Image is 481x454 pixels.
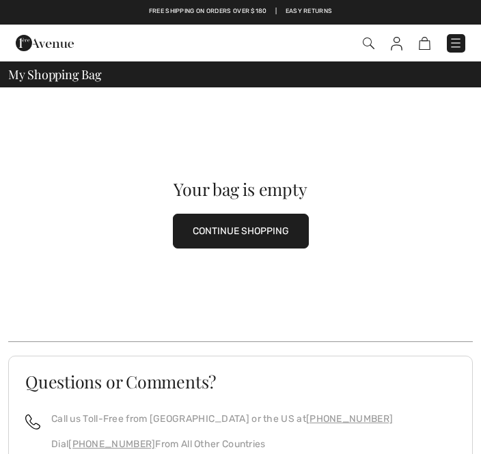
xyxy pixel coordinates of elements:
h3: Questions or Comments? [25,373,456,390]
a: Easy Returns [286,7,333,16]
a: 1ère Avenue [16,37,74,48]
p: Call us Toll-Free from [GEOGRAPHIC_DATA] or the US at [51,412,393,426]
img: call [25,414,40,429]
img: Shopping Bag [419,37,430,50]
a: [PHONE_NUMBER] [68,438,155,450]
span: | [275,7,277,16]
img: My Info [391,37,402,51]
img: 1ère Avenue [16,29,74,57]
p: Dial From All Other Countries [51,437,393,451]
button: CONTINUE SHOPPING [173,214,309,249]
img: Search [363,38,374,49]
span: My Shopping Bag [8,68,102,81]
a: [PHONE_NUMBER] [306,413,393,425]
div: Your bag is empty [31,180,450,197]
a: Free shipping on orders over $180 [149,7,267,16]
img: Menu [449,36,463,50]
